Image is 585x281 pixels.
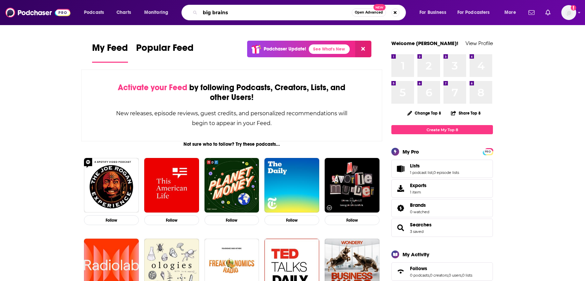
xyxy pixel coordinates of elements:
[561,5,576,20] button: Show profile menu
[394,164,407,174] a: Lists
[391,219,493,237] span: Searches
[391,262,493,281] span: Follows
[415,7,455,18] button: open menu
[410,163,420,169] span: Lists
[430,273,448,278] a: 0 creators
[204,158,259,213] img: Planet Money
[394,223,407,233] a: Searches
[561,5,576,20] span: Logged in as jenc9678
[136,42,194,58] span: Popular Feed
[571,5,576,11] svg: Add a profile image
[500,7,524,18] button: open menu
[5,6,70,19] img: Podchaser - Follow, Share and Rate Podcasts
[373,4,386,11] span: New
[410,273,429,278] a: 0 podcasts
[391,179,493,198] a: Exports
[144,8,168,17] span: Monitoring
[264,215,319,225] button: Follow
[200,7,352,18] input: Search podcasts, credits, & more...
[410,163,459,169] a: Lists
[325,158,380,213] img: My Favorite Murder with Karen Kilgariff and Georgia Hardstark
[410,202,429,208] a: Brands
[355,11,383,14] span: Open Advanced
[116,8,131,17] span: Charts
[429,273,430,278] span: ,
[433,170,433,175] span: ,
[391,40,458,46] a: Welcome [PERSON_NAME]!
[561,5,576,20] img: User Profile
[118,82,187,93] span: Activate your Feed
[112,7,135,18] a: Charts
[115,108,348,128] div: New releases, episode reviews, guest credits, and personalized recommendations will begin to appe...
[139,7,177,18] button: open menu
[79,7,113,18] button: open menu
[394,184,407,193] span: Exports
[410,229,424,234] a: 3 saved
[465,40,493,46] a: View Profile
[264,46,306,52] p: Podchaser Update!
[410,202,426,208] span: Brands
[188,5,412,20] div: Search podcasts, credits, & more...
[352,8,386,17] button: Open AdvancedNew
[419,8,446,17] span: For Business
[84,215,139,225] button: Follow
[92,42,128,63] a: My Feed
[410,182,427,188] span: Exports
[543,7,553,18] a: Show notifications dropdown
[449,273,461,278] a: 0 users
[410,265,472,272] a: Follows
[325,215,380,225] button: Follow
[144,158,199,213] img: This American Life
[81,141,382,147] div: Not sure who to follow? Try these podcasts...
[394,203,407,213] a: Brands
[204,215,259,225] button: Follow
[144,215,199,225] button: Follow
[453,7,500,18] button: open menu
[391,160,493,178] span: Lists
[461,273,462,278] span: ,
[526,7,537,18] a: Show notifications dropdown
[391,199,493,217] span: Brands
[410,170,433,175] a: 1 podcast list
[394,267,407,276] a: Follows
[462,273,472,278] a: 0 lists
[92,42,128,58] span: My Feed
[403,251,429,258] div: My Activity
[410,265,427,272] span: Follows
[433,170,459,175] a: 0 episode lists
[136,42,194,63] a: Popular Feed
[410,190,427,195] span: 1 item
[451,106,481,120] button: Share Top 8
[84,8,104,17] span: Podcasts
[115,83,348,102] div: by following Podcasts, Creators, Lists, and other Users!
[403,109,445,117] button: Change Top 8
[504,8,516,17] span: More
[403,148,419,155] div: My Pro
[264,158,319,213] img: The Daily
[410,222,432,228] a: Searches
[309,44,350,54] a: See What's New
[457,8,490,17] span: For Podcasters
[391,125,493,134] a: Create My Top 8
[84,158,139,213] img: The Joe Rogan Experience
[410,209,429,214] a: 0 watched
[484,149,492,154] a: PRO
